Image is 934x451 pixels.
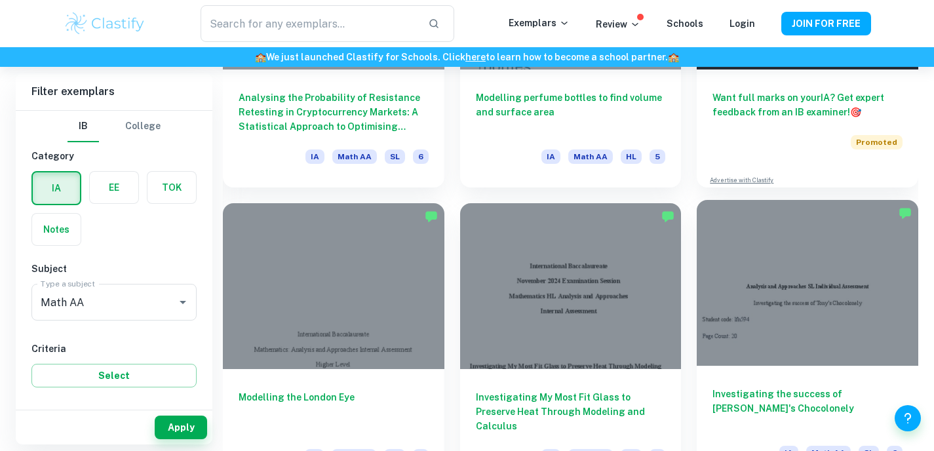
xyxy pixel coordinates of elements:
[541,149,560,164] span: IA
[31,149,197,163] h6: Category
[201,5,417,42] input: Search for any exemplars...
[710,176,773,185] a: Advertise with Clastify
[33,172,80,204] button: IA
[332,149,377,164] span: Math AA
[895,405,921,431] button: Help and Feedback
[668,52,679,62] span: 🏫
[425,210,438,223] img: Marked
[68,111,99,142] button: IB
[712,387,903,430] h6: Investigating the success of [PERSON_NAME]'s Chocolonely
[3,50,931,64] h6: We just launched Clastify for Schools. Click to learn how to become a school partner.
[851,135,903,149] span: Promoted
[147,172,196,203] button: TOK
[68,111,161,142] div: Filter type choice
[413,149,429,164] span: 6
[155,416,207,439] button: Apply
[661,210,674,223] img: Marked
[596,17,640,31] p: Review
[476,90,666,134] h6: Modelling perfume bottles to find volume and surface area
[125,111,161,142] button: College
[64,10,147,37] img: Clastify logo
[568,149,613,164] span: Math AA
[32,214,81,245] button: Notes
[31,403,197,418] h6: Grade
[667,18,703,29] a: Schools
[16,73,212,110] h6: Filter exemplars
[712,90,903,119] h6: Want full marks on your IA ? Get expert feedback from an IB examiner!
[239,90,429,134] h6: Analysing the Probability of Resistance Retesting in Cryptocurrency Markets: A Statistical Approa...
[385,149,405,164] span: SL
[31,342,197,356] h6: Criteria
[465,52,486,62] a: here
[650,149,665,164] span: 5
[476,390,666,433] h6: Investigating My Most Fit Glass to Preserve Heat Through Modeling and Calculus
[255,52,266,62] span: 🏫
[31,262,197,276] h6: Subject
[239,390,429,433] h6: Modelling the London Eye
[174,293,192,311] button: Open
[305,149,324,164] span: IA
[730,18,755,29] a: Login
[899,206,912,220] img: Marked
[41,278,95,289] label: Type a subject
[850,107,861,117] span: 🎯
[509,16,570,30] p: Exemplars
[31,364,197,387] button: Select
[781,12,871,35] button: JOIN FOR FREE
[621,149,642,164] span: HL
[90,172,138,203] button: EE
